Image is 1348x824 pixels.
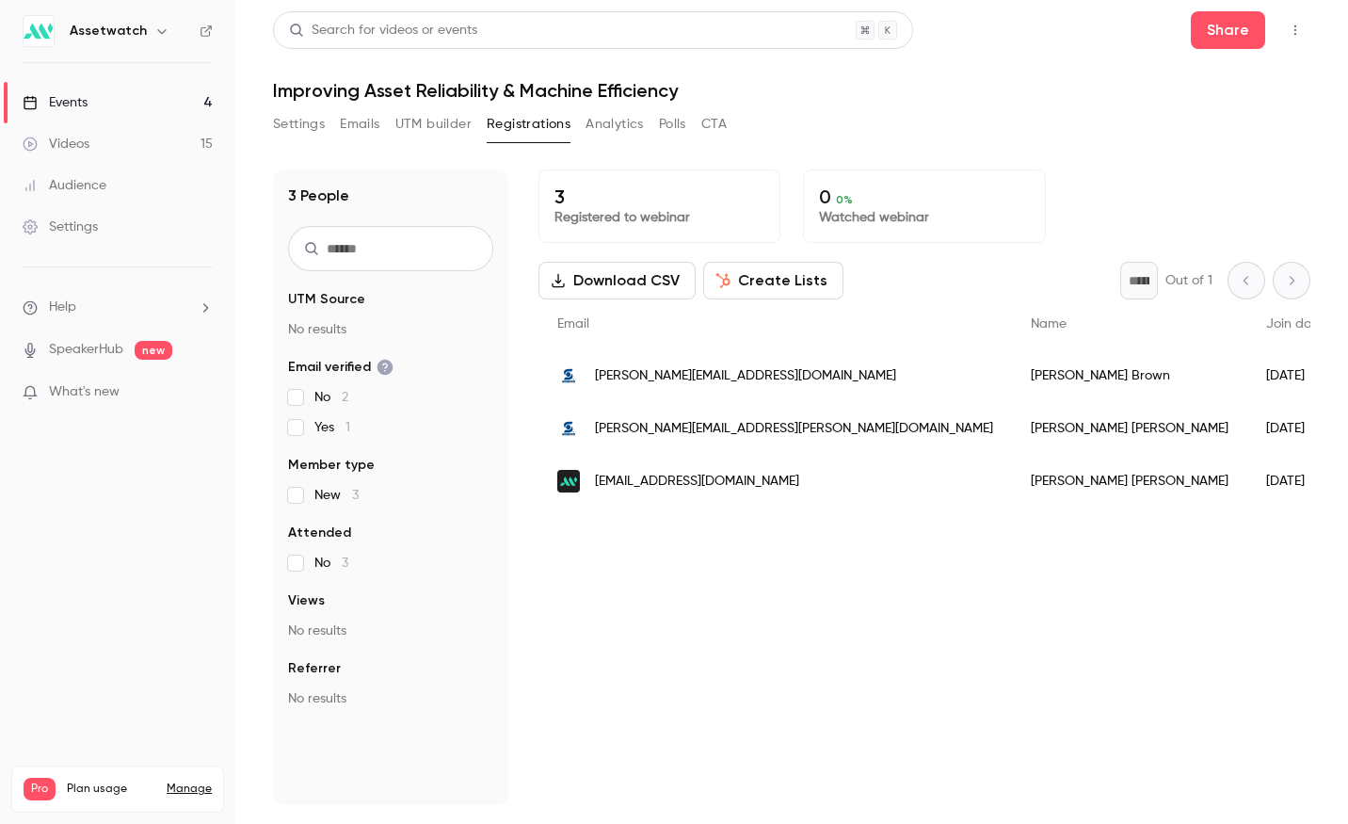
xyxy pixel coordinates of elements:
[273,109,325,139] button: Settings
[538,262,696,299] button: Download CSV
[659,109,686,139] button: Polls
[1031,317,1067,331] span: Name
[67,782,155,797] span: Plan usage
[342,391,348,404] span: 2
[595,472,799,492] span: [EMAIL_ADDRESS][DOMAIN_NAME]
[557,364,580,387] img: sonoco.com
[395,109,472,139] button: UTM builder
[288,659,341,678] span: Referrer
[288,622,493,640] p: No results
[288,524,351,542] span: Attended
[701,109,727,139] button: CTA
[352,489,359,502] span: 3
[289,21,477,40] div: Search for videos or events
[135,341,172,360] span: new
[49,340,123,360] a: SpeakerHub
[288,320,493,339] p: No results
[1266,317,1324,331] span: Join date
[23,298,213,317] li: help-dropdown-opener
[1012,349,1247,402] div: [PERSON_NAME] Brown
[314,388,348,407] span: No
[554,208,764,227] p: Registered to webinar
[595,419,993,439] span: [PERSON_NAME][EMAIL_ADDRESS][PERSON_NAME][DOMAIN_NAME]
[340,109,379,139] button: Emails
[1165,271,1212,290] p: Out of 1
[595,366,896,386] span: [PERSON_NAME][EMAIL_ADDRESS][DOMAIN_NAME]
[819,186,1029,208] p: 0
[1012,402,1247,455] div: [PERSON_NAME] [PERSON_NAME]
[288,290,365,309] span: UTM Source
[342,557,348,570] span: 3
[314,486,359,505] span: New
[49,298,76,317] span: Help
[23,218,98,236] div: Settings
[167,782,212,797] a: Manage
[24,16,54,46] img: Assetwatch
[586,109,644,139] button: Analytics
[314,554,348,573] span: No
[819,208,1029,227] p: Watched webinar
[557,470,580,493] img: assetwatch.com
[836,193,853,206] span: 0 %
[24,778,56,800] span: Pro
[557,317,589,331] span: Email
[288,591,325,610] span: Views
[23,135,89,153] div: Videos
[345,421,350,434] span: 1
[49,382,120,402] span: What's new
[70,22,147,40] h6: Assetwatch
[273,79,1310,102] h1: Improving Asset Reliability & Machine Efficiency
[288,185,349,207] h1: 3 People
[1247,455,1343,508] div: [DATE]
[557,417,580,440] img: sonoco.com
[487,109,570,139] button: Registrations
[288,358,393,377] span: Email verified
[288,689,493,708] p: No results
[23,176,106,195] div: Audience
[1191,11,1265,49] button: Share
[554,186,764,208] p: 3
[703,262,843,299] button: Create Lists
[23,93,88,112] div: Events
[1247,349,1343,402] div: [DATE]
[1012,455,1247,508] div: [PERSON_NAME] [PERSON_NAME]
[314,418,350,437] span: Yes
[288,290,493,708] section: facet-groups
[288,456,375,475] span: Member type
[1247,402,1343,455] div: [DATE]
